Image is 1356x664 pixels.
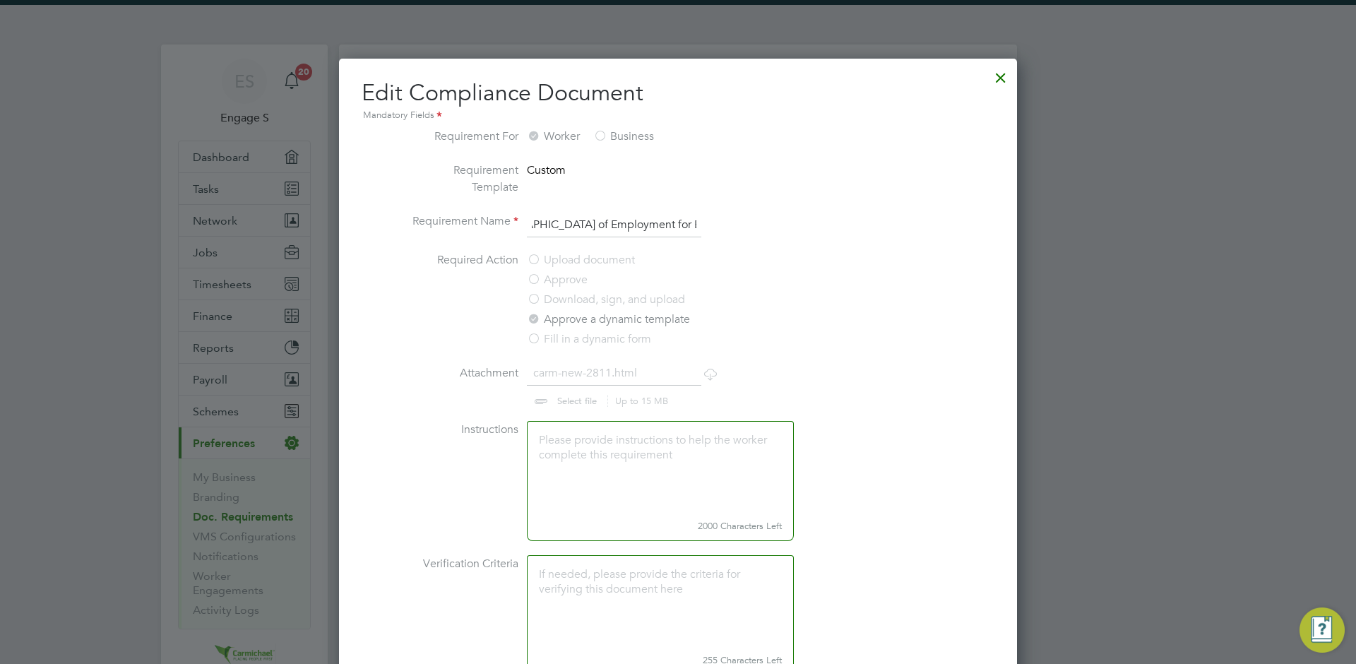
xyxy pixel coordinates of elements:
label: Fill in a dynamic form [527,331,651,348]
label: Worker [527,128,580,145]
label: Download, sign, and upload [527,291,685,308]
label: Requirement Name [412,213,518,235]
span: Custom [527,162,566,198]
span: carm-new-2811.html [533,364,637,381]
label: Requirement For [412,128,518,145]
button: Select file [533,387,597,412]
button: Engage Resource Center [1299,607,1345,653]
a: Download [701,364,719,407]
label: Required Action [412,251,518,348]
label: Upload document [527,251,635,268]
h2: Edit Compliance Document [362,78,994,124]
label: Approve [527,271,588,288]
label: Business [593,128,654,145]
label: Requirement Template [412,162,518,196]
span: Up to 15 MB [615,395,668,407]
label: Instructions [412,421,518,538]
label: Approve a dynamic template [527,311,690,328]
small: 2000 Characters Left [527,512,794,541]
div: Mandatory Fields [362,108,994,124]
label: Attachment [412,364,518,404]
